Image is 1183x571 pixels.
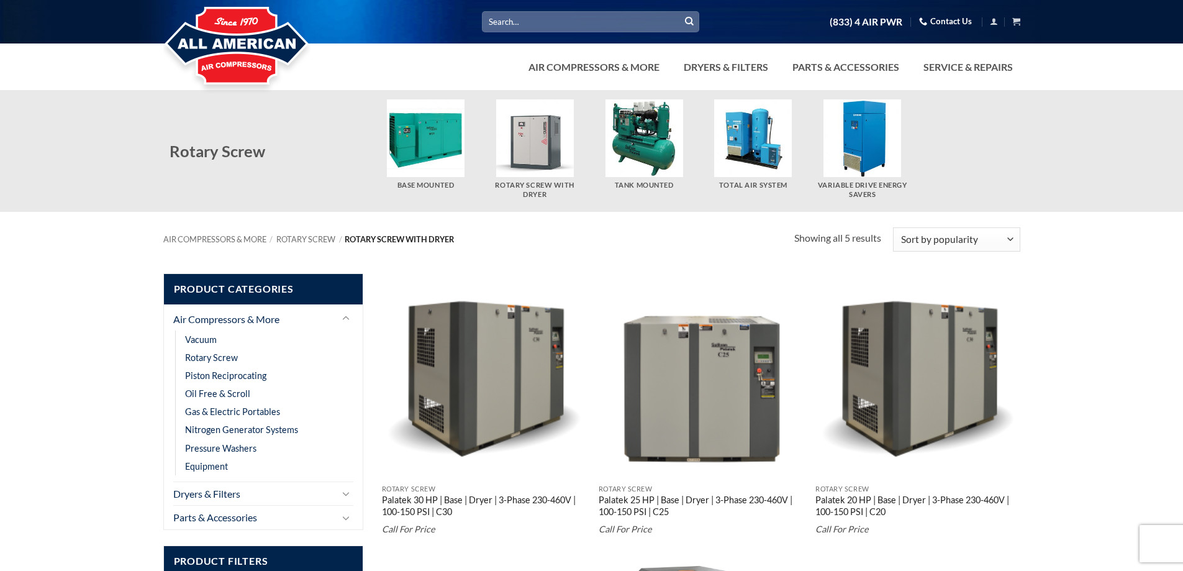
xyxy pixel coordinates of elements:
[990,14,998,29] a: Login
[338,486,353,501] button: Toggle
[596,99,692,190] a: Visit product category Tank Mounted
[185,439,256,457] a: Pressure Washers
[605,99,683,177] img: Tank Mounted
[714,99,792,177] img: Total Air System
[185,421,298,439] a: Nitrogen Generator Systems
[185,367,266,385] a: Piston Reciprocating
[185,403,280,421] a: Gas & Electric Portables
[916,55,1020,80] a: Service & Repairs
[173,506,336,529] a: Parts & Accessories
[705,181,802,190] h5: Total Air System
[599,495,804,519] a: Palatek 25 HP | Base | Dryer | 3-Phase 230-460V | 100-150 PSI | C25
[521,55,667,80] a: Air Compressors & More
[676,55,776,80] a: Dryers & Filters
[185,385,250,403] a: Oil Free & Scroll
[680,12,699,31] button: Submit
[814,99,911,199] a: Visit product category Variable Drive Energy Savers
[163,235,795,244] nav: Breadcrumb
[173,308,336,331] a: Air Compressors & More
[338,510,353,525] button: Toggle
[815,273,1020,478] img: Palatek 20 HP | Base | Dryer | 3-Phase 230-460V | 100-150 PSI | C20
[794,230,881,246] p: Showing all 5 results
[599,524,652,534] em: Call For Price
[387,99,465,177] img: Base Mounted
[382,273,587,478] img: Palatek 30 HP | Base | Dryer | 3-Phase 230-460V | 100-150 PSI | C30
[823,99,901,177] img: Variable Drive Energy Savers
[382,485,587,493] p: Rotary Screw
[496,99,574,177] img: Rotary Screw With Dryer
[270,234,273,244] span: /
[185,349,238,367] a: Rotary Screw
[599,273,804,478] img: Palatek 25 HP | Base | Dryer | 3-Phase 230-460V | 100-150 PSI | C25
[339,234,342,244] span: /
[338,311,353,326] button: Toggle
[830,11,902,33] a: (833) 4 AIR PWR
[185,457,228,475] a: Equipment
[170,141,378,162] h2: Rotary Screw
[185,331,217,349] a: Vacuum
[599,485,804,493] p: Rotary Screw
[814,181,911,199] h5: Variable Drive Energy Savers
[815,524,869,534] em: Call For Price
[785,55,907,80] a: Parts & Accessories
[377,99,474,190] a: Visit product category Base Mounted
[276,234,335,244] a: Rotary Screw
[919,12,972,31] a: Contact Us
[596,181,692,190] h5: Tank Mounted
[482,11,699,32] input: Search…
[173,482,336,506] a: Dryers & Filters
[382,495,587,519] a: Palatek 30 HP | Base | Dryer | 3-Phase 230-460V | 100-150 PSI | C30
[164,274,363,304] span: Product Categories
[377,181,474,190] h5: Base Mounted
[486,99,583,199] a: Visit product category Rotary Screw With Dryer
[705,99,802,190] a: Visit product category Total Air System
[486,181,583,199] h5: Rotary Screw With Dryer
[163,234,266,244] a: Air Compressors & More
[1012,14,1020,29] a: View cart
[815,495,1020,519] a: Palatek 20 HP | Base | Dryer | 3-Phase 230-460V | 100-150 PSI | C20
[815,485,1020,493] p: Rotary Screw
[893,227,1020,252] select: Shop order
[382,524,435,534] em: Call For Price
